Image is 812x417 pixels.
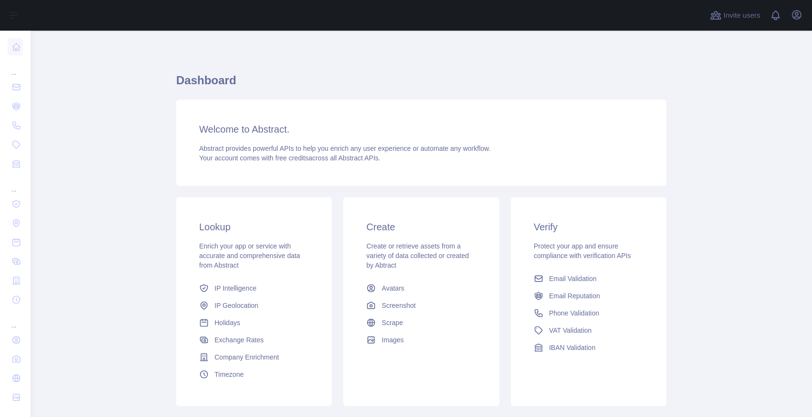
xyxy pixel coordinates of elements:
span: Create or retrieve assets from a variety of data collected or created by Abtract [366,242,469,269]
span: Avatars [382,283,404,293]
a: Company Enrichment [195,349,313,366]
a: Images [362,331,480,349]
span: Images [382,335,404,345]
div: ... [8,310,23,329]
span: Enrich your app or service with accurate and comprehensive data from Abstract [199,242,300,269]
a: Email Validation [530,270,647,287]
button: Invite users [708,8,762,23]
span: Protect your app and ensure compliance with verification APIs [534,242,631,259]
span: Abstract provides powerful APIs to help you enrich any user experience or automate any workflow. [199,145,491,152]
span: Scrape [382,318,403,327]
span: IP Intelligence [214,283,257,293]
a: Holidays [195,314,313,331]
span: Holidays [214,318,240,327]
h3: Verify [534,220,643,234]
a: Phone Validation [530,304,647,322]
span: IBAN Validation [549,343,596,352]
span: Email Reputation [549,291,600,301]
a: Email Reputation [530,287,647,304]
span: IP Geolocation [214,301,259,310]
span: Company Enrichment [214,352,279,362]
h3: Welcome to Abstract. [199,123,643,136]
span: Your account comes with across all Abstract APIs. [199,154,380,162]
div: ... [8,57,23,77]
h3: Create [366,220,476,234]
span: Invite users [723,10,760,21]
a: Screenshot [362,297,480,314]
span: Email Validation [549,274,597,283]
a: IP Intelligence [195,280,313,297]
a: Exchange Rates [195,331,313,349]
span: Timezone [214,370,244,379]
h1: Dashboard [176,73,666,96]
a: Timezone [195,366,313,383]
a: Scrape [362,314,480,331]
span: Exchange Rates [214,335,264,345]
span: Phone Validation [549,308,599,318]
a: IBAN Validation [530,339,647,356]
span: VAT Validation [549,326,592,335]
a: IP Geolocation [195,297,313,314]
h3: Lookup [199,220,309,234]
a: Avatars [362,280,480,297]
a: VAT Validation [530,322,647,339]
div: ... [8,174,23,193]
span: Screenshot [382,301,416,310]
span: free credits [275,154,308,162]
